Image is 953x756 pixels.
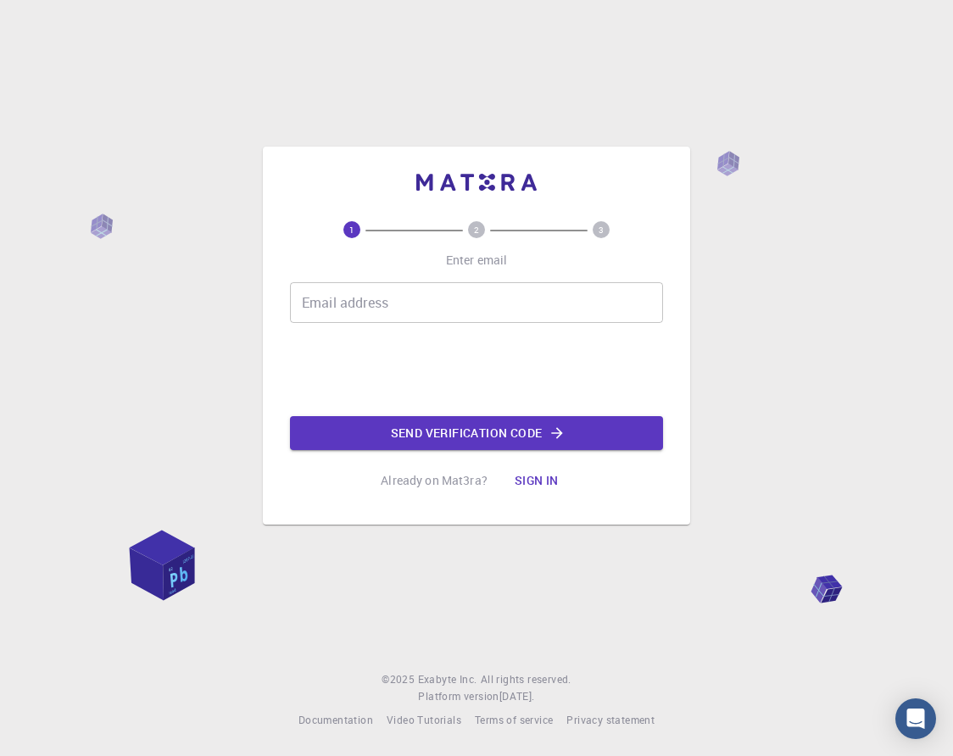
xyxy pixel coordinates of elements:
button: Sign in [501,464,572,498]
button: Send verification code [290,416,663,450]
span: Platform version [418,688,499,705]
span: [DATE] . [499,689,535,703]
span: All rights reserved. [481,671,571,688]
span: Terms of service [475,713,553,726]
text: 3 [599,224,604,236]
span: Video Tutorials [387,713,461,726]
a: Video Tutorials [387,712,461,729]
a: Terms of service [475,712,553,729]
a: Documentation [298,712,373,729]
p: Already on Mat3ra? [381,472,488,489]
p: Enter email [446,252,508,269]
iframe: reCAPTCHA [348,336,605,403]
span: Privacy statement [566,713,655,726]
span: © 2025 [382,671,417,688]
span: Exabyte Inc. [418,672,477,686]
a: Exabyte Inc. [418,671,477,688]
a: [DATE]. [499,688,535,705]
span: Documentation [298,713,373,726]
div: Open Intercom Messenger [895,698,936,739]
text: 1 [349,224,354,236]
a: Privacy statement [566,712,655,729]
text: 2 [474,224,479,236]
